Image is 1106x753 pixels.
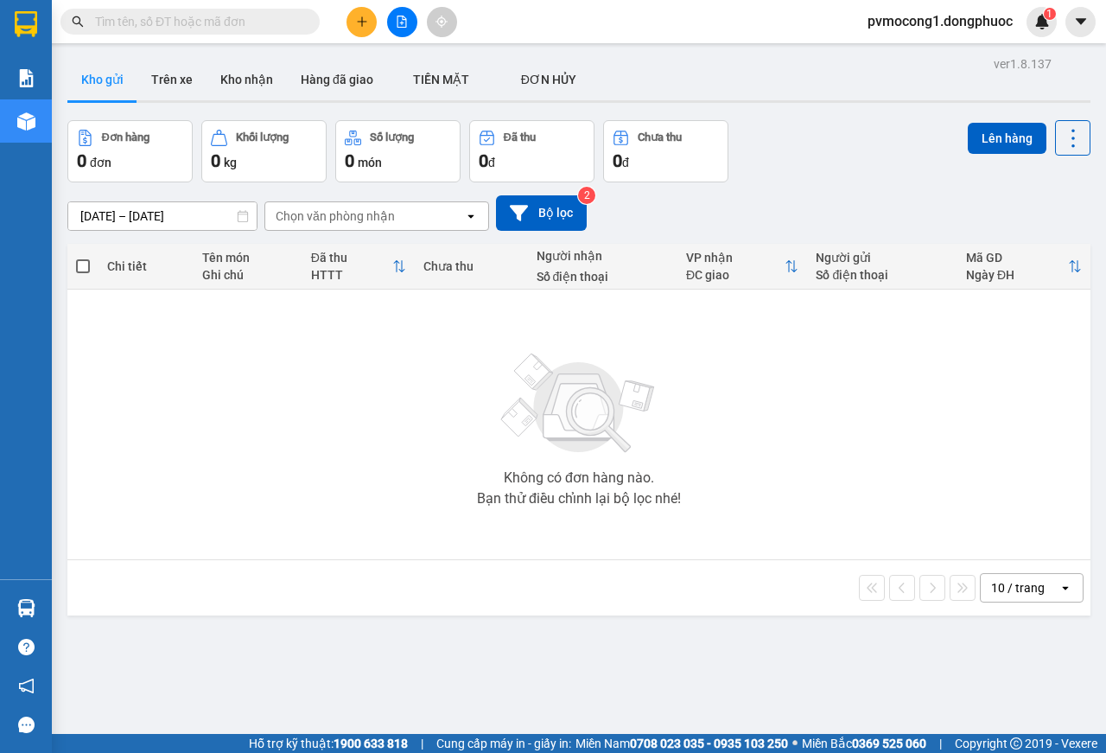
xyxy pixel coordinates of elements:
[537,249,669,263] div: Người nhận
[1034,14,1050,29] img: icon-new-feature
[95,12,299,31] input: Tìm tên, số ĐT hoặc mã đơn
[423,259,518,273] div: Chưa thu
[201,120,327,182] button: Khối lượng0kg
[224,156,237,169] span: kg
[991,579,1045,597] div: 10 / trang
[211,150,220,171] span: 0
[493,343,665,464] img: svg+xml;base64,PHN2ZyBjbGFzcz0ibGlzdC1wbHVnX19zdmciIHhtbG5zPSJodHRwOi8vd3d3LnczLm9yZy8yMDAwL3N2Zy...
[488,156,495,169] span: đ
[345,150,354,171] span: 0
[504,131,536,144] div: Đã thu
[816,268,948,282] div: Số điện thoại
[356,16,368,28] span: plus
[334,737,408,750] strong: 1900 633 818
[469,120,594,182] button: Đã thu0đ
[17,112,35,131] img: warehouse-icon
[302,244,416,290] th: Toggle SortBy
[77,150,86,171] span: 0
[1010,737,1022,750] span: copyright
[939,734,942,753] span: |
[287,59,387,100] button: Hàng đã giao
[421,734,423,753] span: |
[479,150,488,171] span: 0
[427,7,457,37] button: aim
[477,492,681,506] div: Bạn thử điều chỉnh lại bộ lọc nhé!
[1065,7,1096,37] button: caret-down
[236,131,289,144] div: Khối lượng
[677,244,807,290] th: Toggle SortBy
[387,7,417,37] button: file-add
[496,195,587,231] button: Bộ lọc
[521,73,576,86] span: ĐƠN HỦY
[1058,581,1072,595] svg: open
[1073,14,1089,29] span: caret-down
[1046,8,1052,20] span: 1
[335,120,461,182] button: Số lượng0món
[107,259,185,273] div: Chi tiết
[994,54,1052,73] div: ver 1.8.137
[276,207,395,225] div: Chọn văn phòng nhận
[68,202,257,230] input: Select a date range.
[67,59,137,100] button: Kho gửi
[436,734,571,753] span: Cung cấp máy in - giấy in:
[396,16,408,28] span: file-add
[613,150,622,171] span: 0
[966,251,1068,265] div: Mã GD
[816,251,948,265] div: Người gửi
[311,268,393,282] div: HTTT
[792,740,798,747] span: ⚪️
[17,599,35,617] img: warehouse-icon
[413,73,469,86] span: TIỀN MẶT
[249,734,408,753] span: Hỗ trợ kỹ thuật:
[686,251,785,265] div: VP nhận
[802,734,926,753] span: Miền Bắc
[464,209,478,223] svg: open
[575,734,788,753] span: Miền Nam
[207,59,287,100] button: Kho nhận
[17,69,35,87] img: solution-icon
[686,268,785,282] div: ĐC giao
[1044,8,1056,20] sup: 1
[18,639,35,655] span: question-circle
[15,11,37,37] img: logo-vxr
[630,737,788,750] strong: 0708 023 035 - 0935 103 250
[18,678,35,694] span: notification
[346,7,377,37] button: plus
[966,268,1068,282] div: Ngày ĐH
[435,16,448,28] span: aim
[578,187,595,204] sup: 2
[137,59,207,100] button: Trên xe
[72,16,84,28] span: search
[358,156,382,169] span: món
[504,471,654,485] div: Không có đơn hàng nào.
[102,131,149,144] div: Đơn hàng
[370,131,414,144] div: Số lượng
[957,244,1090,290] th: Toggle SortBy
[202,268,293,282] div: Ghi chú
[67,120,193,182] button: Đơn hàng0đơn
[603,120,728,182] button: Chưa thu0đ
[537,270,669,284] div: Số điện thoại
[622,156,629,169] span: đ
[18,717,35,733] span: message
[90,156,111,169] span: đơn
[202,251,293,265] div: Tên món
[311,251,393,265] div: Đã thu
[968,123,1046,154] button: Lên hàng
[852,737,926,750] strong: 0369 525 060
[854,10,1027,32] span: pvmocong1.dongphuoc
[638,131,682,144] div: Chưa thu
